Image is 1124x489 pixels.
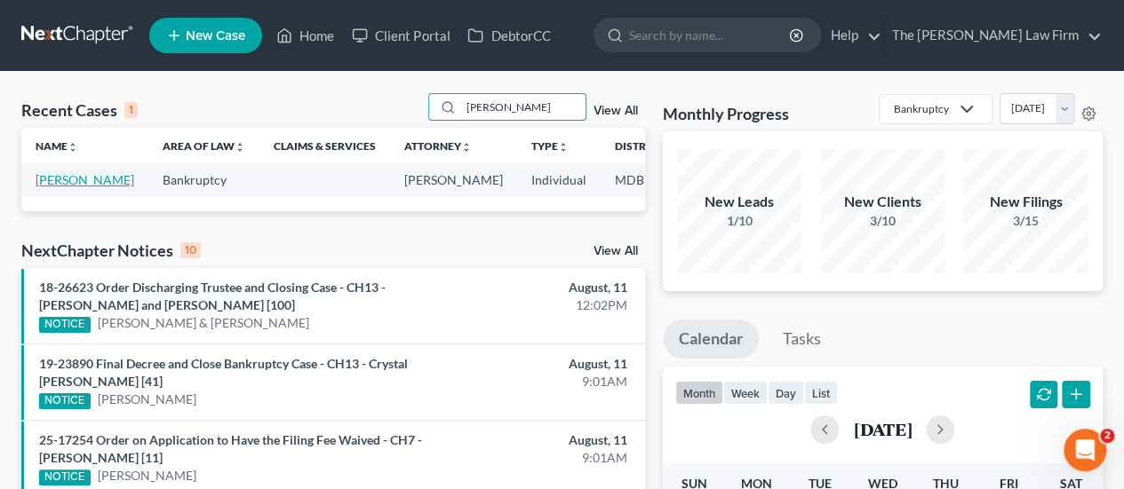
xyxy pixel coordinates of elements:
[404,139,472,153] a: Attorneyunfold_more
[36,139,78,153] a: Nameunfold_more
[820,212,945,230] div: 3/10
[458,20,559,51] a: DebtorCC
[517,163,601,196] td: Individual
[894,101,949,116] div: Bankruptcy
[677,192,801,212] div: New Leads
[558,142,569,153] i: unfold_more
[39,356,408,389] a: 19-23890 Final Decree and Close Bankruptcy Case - CH13 - Crystal [PERSON_NAME] [41]
[21,240,201,261] div: NextChapter Notices
[883,20,1102,51] a: The [PERSON_NAME] Law Firm
[98,390,196,408] a: [PERSON_NAME]
[343,20,458,51] a: Client Portal
[615,139,674,153] a: Districtunfold_more
[963,212,1088,230] div: 3/15
[675,381,723,405] button: month
[163,139,245,153] a: Area of Lawunfold_more
[629,19,792,51] input: Search by name...
[68,142,78,153] i: unfold_more
[768,381,804,405] button: day
[1064,429,1106,471] iframe: Intercom live chat
[1100,429,1114,443] span: 2
[98,314,309,332] a: [PERSON_NAME] & [PERSON_NAME]
[235,142,245,153] i: unfold_more
[39,393,91,409] div: NOTICE
[390,163,517,196] td: [PERSON_NAME]
[442,355,626,373] div: August, 11
[601,163,688,196] td: MDB
[663,319,759,359] a: Calendar
[531,139,569,153] a: Typeunfold_more
[267,20,343,51] a: Home
[853,420,912,438] h2: [DATE]
[963,192,1088,212] div: New Filings
[21,99,138,121] div: Recent Cases
[820,192,945,212] div: New Clients
[186,29,245,43] span: New Case
[594,245,638,257] a: View All
[822,20,881,51] a: Help
[124,102,138,118] div: 1
[804,381,838,405] button: list
[39,432,422,465] a: 25-17254 Order on Application to Have the Filing Fee Waived - CH7 - [PERSON_NAME] [11]
[39,469,91,485] div: NOTICE
[180,242,201,258] div: 10
[442,431,626,449] div: August, 11
[36,172,134,187] a: [PERSON_NAME]
[442,449,626,467] div: 9:01AM
[442,373,626,390] div: 9:01AM
[259,128,390,163] th: Claims & Services
[461,142,472,153] i: unfold_more
[39,280,386,312] a: 18-26623 Order Discharging Trustee and Closing Case - CH13 - [PERSON_NAME] and [PERSON_NAME] [100]
[39,317,91,333] div: NOTICE
[663,103,789,124] h3: Monthly Progress
[148,163,259,196] td: Bankruptcy
[767,319,837,359] a: Tasks
[98,467,196,485] a: [PERSON_NAME]
[677,212,801,230] div: 1/10
[723,381,768,405] button: week
[442,279,626,296] div: August, 11
[442,296,626,314] div: 12:02PM
[594,105,638,117] a: View All
[461,94,586,120] input: Search by name...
